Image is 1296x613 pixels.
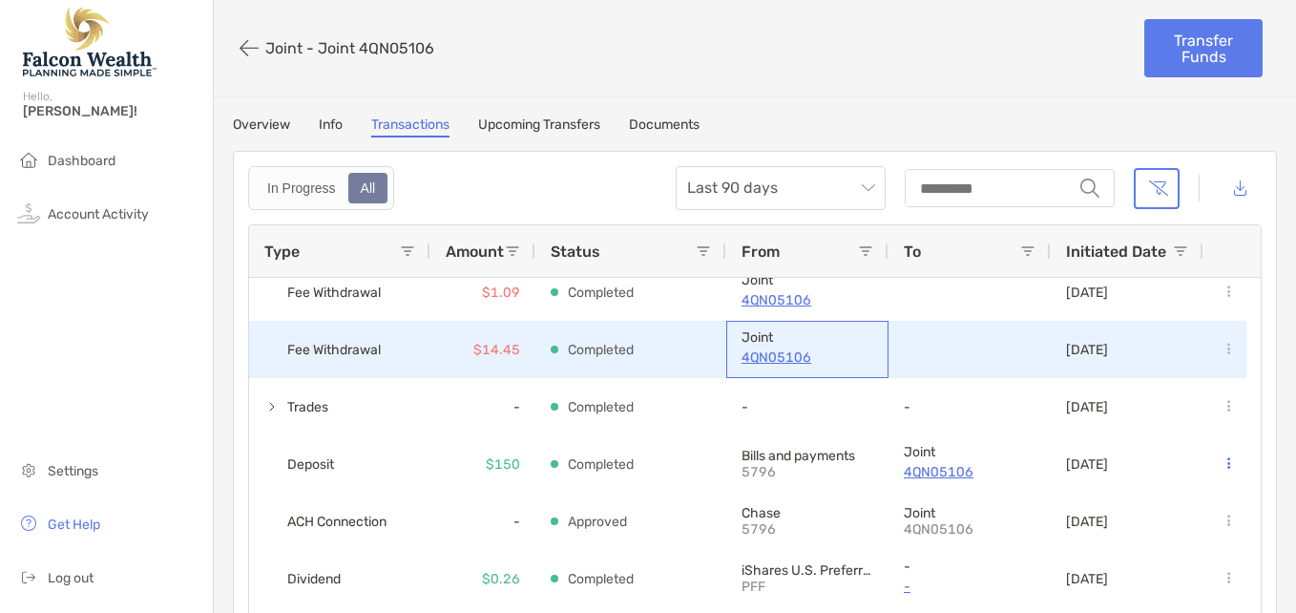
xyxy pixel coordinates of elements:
p: Bills and payments [742,448,873,464]
p: iShares U.S. Preferred Stock [742,562,873,579]
p: 4QN05106 [904,521,1035,538]
p: Completed [568,281,634,305]
p: - [904,399,1035,415]
span: To [904,243,921,261]
p: Completed [568,453,634,476]
img: get-help icon [17,512,40,535]
span: [PERSON_NAME]! [23,103,201,119]
a: 4QN05106 [742,346,873,370]
p: 5796 [742,464,873,480]
p: $1.09 [482,281,520,305]
p: - [742,399,873,415]
a: 4QN05106 [742,288,873,312]
p: Joint [742,272,873,288]
a: Info [319,116,343,137]
p: $150 [486,453,520,476]
div: - [430,493,535,550]
div: In Progress [257,175,346,201]
span: Fee Withdrawal [287,277,381,308]
span: ACH Connection [287,506,387,538]
div: - [430,378,535,435]
p: [DATE] [1066,514,1108,530]
p: $0.26 [482,567,520,591]
a: Overview [233,116,290,137]
p: [DATE] [1066,571,1108,587]
p: [DATE] [1066,399,1108,415]
p: $14.45 [473,338,520,362]
span: Status [551,243,600,261]
p: 5796 [742,521,873,538]
p: Completed [568,567,634,591]
img: input icon [1080,179,1099,198]
div: All [350,175,387,201]
span: From [742,243,780,261]
div: segmented control [248,166,394,210]
p: Joint [904,505,1035,521]
span: Initiated Date [1066,243,1166,261]
p: Completed [568,338,634,362]
a: Transactions [371,116,449,137]
span: Settings [48,463,98,479]
a: Transfer Funds [1144,19,1263,77]
img: activity icon [17,201,40,224]
span: Trades [287,391,328,423]
span: Last 90 days [687,167,874,209]
span: Dashboard [48,153,115,169]
span: Amount [446,243,504,261]
img: logout icon [17,565,40,588]
p: Joint - Joint 4QN05106 [265,39,434,57]
p: Chase [742,505,873,521]
p: Approved [568,510,627,534]
span: Type [264,243,300,261]
button: Clear filters [1134,168,1180,209]
p: - [904,559,1035,575]
a: 4QN05106 [904,460,1035,484]
p: Completed [568,395,634,419]
img: settings icon [17,458,40,481]
span: Account Activity [48,206,149,222]
p: [DATE] [1066,456,1108,473]
span: Dividend [287,563,341,595]
a: - [904,575,1035,599]
span: Fee Withdrawal [287,334,381,366]
a: Upcoming Transfers [478,116,600,137]
span: Log out [48,570,94,586]
a: Documents [629,116,700,137]
p: Joint [904,444,1035,460]
span: Deposit [287,449,334,480]
p: PFF [742,579,873,595]
img: household icon [17,148,40,171]
p: Joint [742,329,873,346]
span: Get Help [48,517,100,533]
img: Falcon Wealth Planning Logo [23,8,157,76]
p: [DATE] [1066,342,1108,358]
p: [DATE] [1066,285,1108,301]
